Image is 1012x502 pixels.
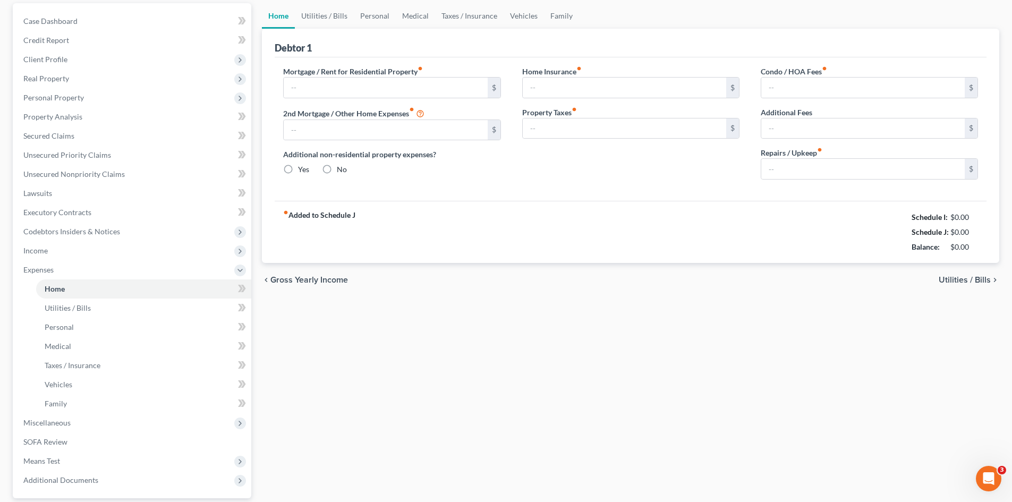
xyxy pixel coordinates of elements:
i: fiber_manual_record [817,147,822,152]
a: Family [544,3,579,29]
span: Vehicles [45,380,72,389]
span: Codebtors Insiders & Notices [23,227,120,236]
span: Secured Claims [23,131,74,140]
a: Taxes / Insurance [435,3,504,29]
div: $ [726,78,739,98]
input: -- [761,78,965,98]
span: Real Property [23,74,69,83]
span: Taxes / Insurance [45,361,100,370]
span: Family [45,399,67,408]
i: chevron_left [262,276,270,284]
span: Unsecured Priority Claims [23,150,111,159]
input: -- [284,78,487,98]
a: Vehicles [36,375,251,394]
span: Credit Report [23,36,69,45]
span: Income [23,246,48,255]
a: SOFA Review [15,432,251,452]
i: fiber_manual_record [576,66,582,71]
span: Expenses [23,265,54,274]
input: -- [761,159,965,179]
label: 2nd Mortgage / Other Home Expenses [283,107,424,120]
a: Utilities / Bills [295,3,354,29]
button: Utilities / Bills chevron_right [939,276,999,284]
div: $0.00 [950,227,979,237]
a: Utilities / Bills [36,299,251,318]
span: 3 [998,466,1006,474]
label: Repairs / Upkeep [761,147,822,158]
div: $ [965,159,977,179]
span: Client Profile [23,55,67,64]
span: Utilities / Bills [45,303,91,312]
div: $ [965,78,977,98]
a: Unsecured Priority Claims [15,146,251,165]
iframe: Intercom live chat [976,466,1001,491]
label: Yes [298,164,309,175]
span: SOFA Review [23,437,67,446]
span: Case Dashboard [23,16,78,25]
input: -- [284,120,487,140]
span: Executory Contracts [23,208,91,217]
a: Personal [354,3,396,29]
label: Mortgage / Rent for Residential Property [283,66,423,77]
label: Home Insurance [522,66,582,77]
a: Unsecured Nonpriority Claims [15,165,251,184]
a: Personal [36,318,251,337]
label: Property Taxes [522,107,577,118]
button: chevron_left Gross Yearly Income [262,276,348,284]
input: -- [761,118,965,139]
input: -- [523,78,726,98]
strong: Added to Schedule J [283,210,355,254]
i: fiber_manual_record [418,66,423,71]
span: Personal [45,322,74,331]
a: Vehicles [504,3,544,29]
strong: Schedule J: [912,227,949,236]
a: Family [36,394,251,413]
a: Executory Contracts [15,203,251,222]
i: fiber_manual_record [822,66,827,71]
strong: Schedule I: [912,212,948,222]
a: Secured Claims [15,126,251,146]
div: Debtor 1 [275,41,312,54]
div: $ [488,78,500,98]
label: Condo / HOA Fees [761,66,827,77]
div: $ [726,118,739,139]
div: $ [488,120,500,140]
span: Unsecured Nonpriority Claims [23,169,125,178]
a: Property Analysis [15,107,251,126]
i: fiber_manual_record [409,107,414,112]
div: $0.00 [950,242,979,252]
span: Property Analysis [23,112,82,121]
span: Gross Yearly Income [270,276,348,284]
span: Home [45,284,65,293]
span: Medical [45,342,71,351]
span: Lawsuits [23,189,52,198]
span: Means Test [23,456,60,465]
div: $ [965,118,977,139]
span: Additional Documents [23,475,98,484]
label: Additional non-residential property expenses? [283,149,500,160]
a: Home [36,279,251,299]
a: Lawsuits [15,184,251,203]
i: fiber_manual_record [572,107,577,112]
span: Miscellaneous [23,418,71,427]
strong: Balance: [912,242,940,251]
input: -- [523,118,726,139]
label: No [337,164,347,175]
a: Credit Report [15,31,251,50]
i: chevron_right [991,276,999,284]
a: Home [262,3,295,29]
div: $0.00 [950,212,979,223]
a: Case Dashboard [15,12,251,31]
a: Taxes / Insurance [36,356,251,375]
a: Medical [396,3,435,29]
i: fiber_manual_record [283,210,288,215]
span: Personal Property [23,93,84,102]
label: Additional Fees [761,107,812,118]
span: Utilities / Bills [939,276,991,284]
a: Medical [36,337,251,356]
